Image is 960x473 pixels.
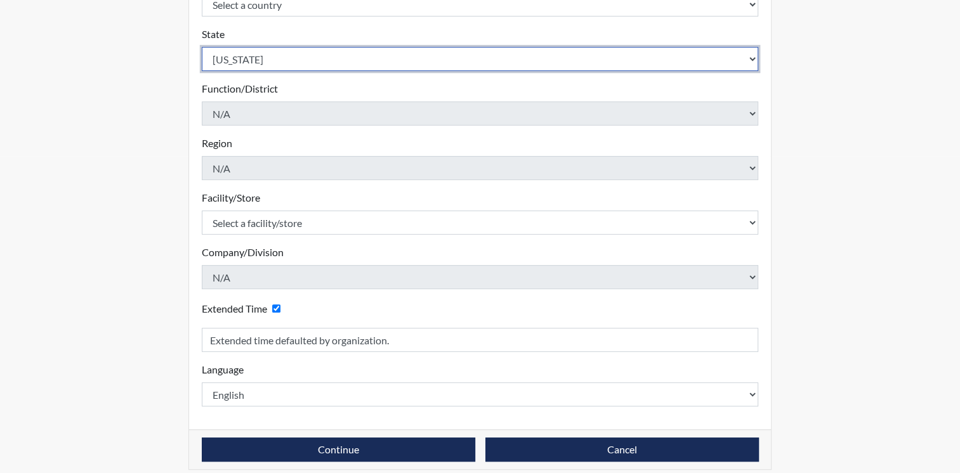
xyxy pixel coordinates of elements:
[485,437,759,462] button: Cancel
[202,437,475,462] button: Continue
[202,362,244,377] label: Language
[202,328,759,352] input: Reason for Extension
[202,27,225,42] label: State
[202,245,284,260] label: Company/Division
[202,81,278,96] label: Function/District
[202,136,232,151] label: Region
[202,299,286,318] div: Checking this box will provide the interviewee with an accomodation of extra time to answer each ...
[202,301,267,316] label: Extended Time
[202,190,260,205] label: Facility/Store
